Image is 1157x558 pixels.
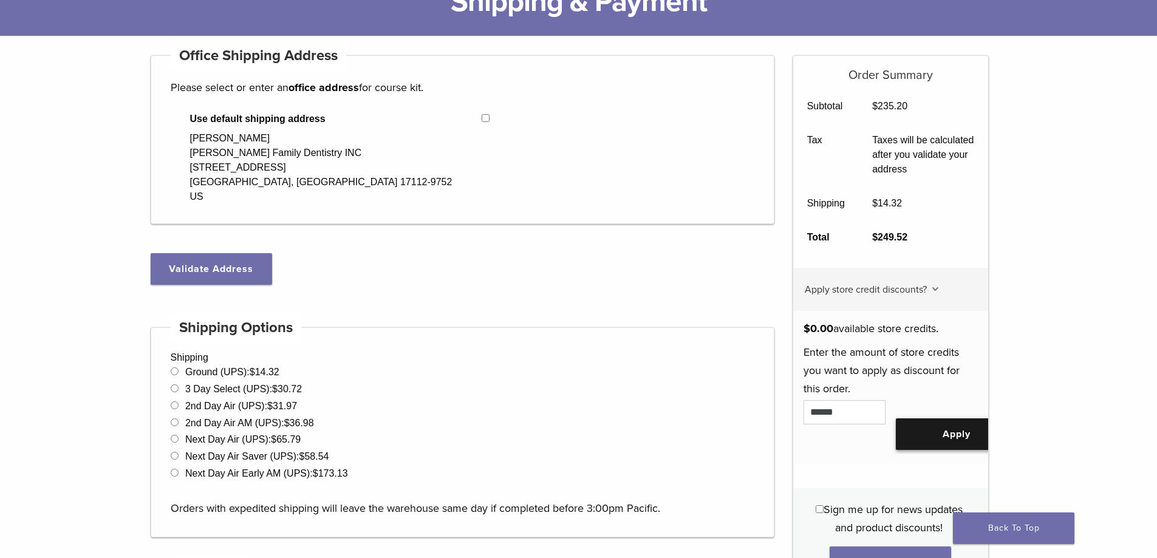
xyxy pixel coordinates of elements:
[313,468,318,478] span: $
[185,367,279,377] label: Ground (UPS):
[288,81,359,94] strong: office address
[284,418,290,428] span: $
[272,384,278,394] span: $
[185,451,329,461] label: Next Day Air Saver (UPS):
[151,253,272,285] button: Validate Address
[804,343,977,398] p: Enter the amount of store credits you want to apply as discount for this order.
[859,123,988,186] td: Taxes will be calculated after you validate your address
[872,101,878,111] span: $
[793,56,988,83] h5: Order Summary
[185,468,348,478] label: Next Day Air Early AM (UPS):
[267,401,273,411] span: $
[816,505,824,513] input: Sign me up for news updates and product discounts!
[804,322,810,335] span: $
[171,313,302,342] h4: Shipping Options
[804,319,977,338] p: available store credits.
[872,101,907,111] bdi: 235.20
[872,198,902,208] bdi: 14.32
[299,451,329,461] bdi: 58.54
[250,367,255,377] span: $
[185,434,301,444] label: Next Day Air (UPS):
[872,232,907,242] bdi: 249.52
[932,287,938,291] img: caret.svg
[299,451,305,461] span: $
[271,434,276,444] span: $
[793,123,859,186] th: Tax
[804,322,833,335] span: 0.00
[793,186,859,220] th: Shipping
[267,401,297,411] bdi: 31.97
[805,284,927,296] span: Apply store credit discounts?
[793,89,859,123] th: Subtotal
[872,232,878,242] span: $
[185,401,297,411] label: 2nd Day Air (UPS):
[896,418,1017,450] button: Apply
[185,418,314,428] label: 2nd Day Air AM (UPS):
[271,434,301,444] bdi: 65.79
[284,418,314,428] bdi: 36.98
[171,481,755,517] p: Orders with expedited shipping will leave the warehouse same day if completed before 3:00pm Pacific.
[793,220,859,254] th: Total
[272,384,302,394] bdi: 30.72
[250,367,279,377] bdi: 14.32
[953,512,1074,544] a: Back To Top
[872,198,878,208] span: $
[171,78,755,97] p: Please select or enter an for course kit.
[190,131,452,204] div: [PERSON_NAME] [PERSON_NAME] Family Dentistry INC [STREET_ADDRESS] [GEOGRAPHIC_DATA], [GEOGRAPHIC_...
[824,503,963,534] span: Sign me up for news updates and product discounts!
[171,41,347,70] h4: Office Shipping Address
[190,112,482,126] span: Use default shipping address
[151,327,775,537] div: Shipping
[313,468,348,478] bdi: 173.13
[185,384,302,394] label: 3 Day Select (UPS):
